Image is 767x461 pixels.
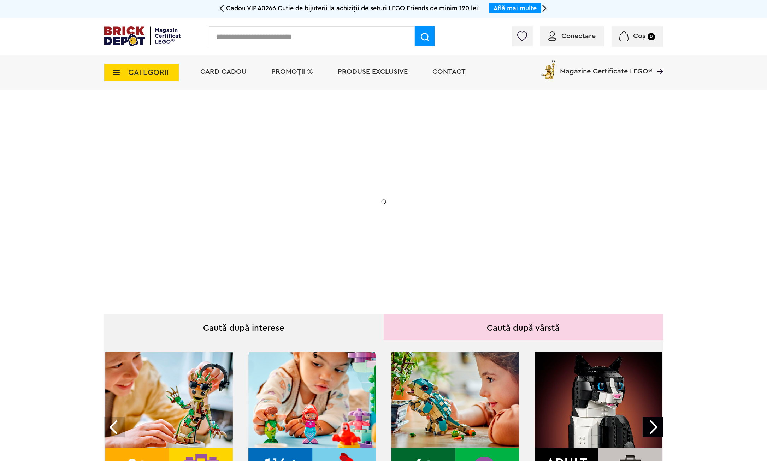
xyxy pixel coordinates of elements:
[652,59,663,66] a: Magazine Certificate LEGO®
[271,68,313,75] a: PROMOȚII %
[648,33,655,40] small: 0
[548,32,596,40] a: Conectare
[494,5,537,11] a: Află mai multe
[633,32,645,40] span: Coș
[561,32,596,40] span: Conectare
[384,314,663,340] div: Caută după vârstă
[128,69,169,76] span: CATEGORII
[104,314,384,340] div: Caută după interese
[560,59,652,75] span: Magazine Certificate LEGO®
[200,68,247,75] a: Card Cadou
[432,68,466,75] a: Contact
[154,160,296,185] h1: Cadou VIP 40772
[154,238,296,247] div: Află detalii
[338,68,408,75] a: Produse exclusive
[226,5,480,11] span: Cadou VIP 40266 Cutie de bijuterii la achiziții de seturi LEGO Friends de minim 120 lei!
[154,193,296,222] h2: Seria de sărbători: Fantomă luminoasă. Promoția este valabilă în perioada [DATE] - [DATE].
